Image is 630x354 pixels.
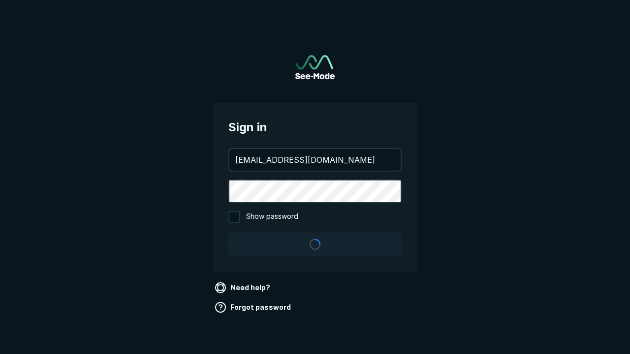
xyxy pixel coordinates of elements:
a: Go to sign in [295,55,335,79]
img: See-Mode Logo [295,55,335,79]
span: Sign in [228,118,402,136]
a: Need help? [213,280,274,295]
span: Show password [246,211,298,223]
input: your@email.com [229,149,401,171]
a: Forgot password [213,299,295,315]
